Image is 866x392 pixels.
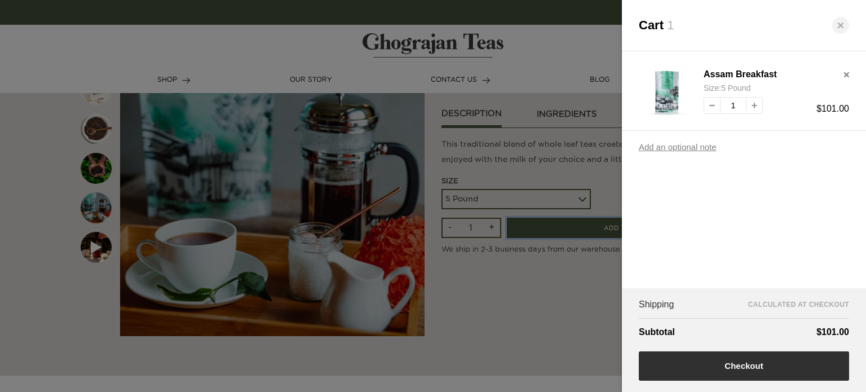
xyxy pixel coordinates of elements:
[639,18,674,33] span: Cart
[746,97,763,114] button: increase quantity
[704,97,721,114] button: decrease quantity
[639,142,717,152] a: Add an optional note
[844,72,849,93] button: remove Assam Breakfast
[639,299,748,310] span: Shipping
[748,301,849,309] span: Calculated at checkout
[667,18,674,32] span: 1
[816,104,849,114] span: $101.00
[704,83,719,93] span: Size
[639,63,695,119] img: Assam Breakfast
[639,327,816,337] strong: Subtotal
[704,69,777,79] a: Assam Breakfast
[832,17,849,34] button: close cart
[816,327,849,337] strong: $101.00
[639,351,849,381] button: Checkout
[719,83,721,93] span: :
[721,83,750,93] span: 5 Pound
